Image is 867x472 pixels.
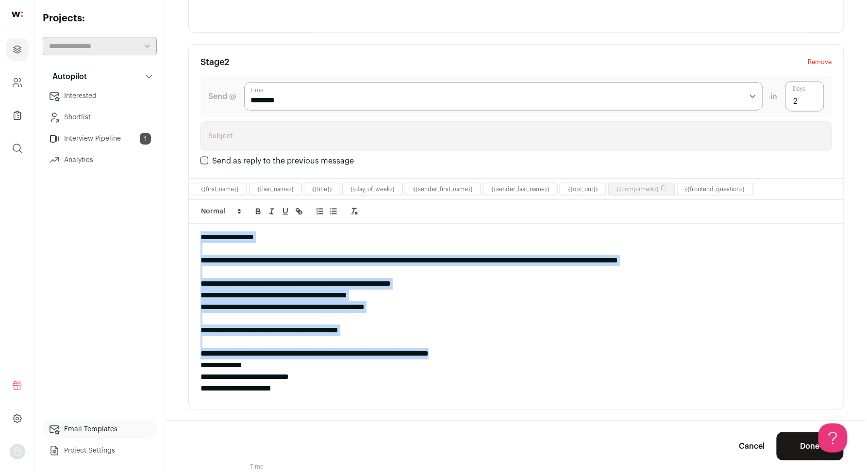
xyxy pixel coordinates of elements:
label: Send as reply to the previous message [212,157,354,165]
h2: Projects: [43,12,157,25]
span: 1 [140,133,151,145]
button: {{title}} [312,185,332,193]
a: Interview Pipeline1 [43,129,157,148]
button: {{first_name}} [201,185,239,193]
input: Subject [200,121,832,151]
a: Projects [6,38,29,61]
button: Autopilot [43,67,157,86]
button: {{day_of_week}} [350,185,395,193]
div: AI token is being generated... [608,183,675,195]
span: 2 [224,58,229,66]
a: Project Settings [43,441,157,460]
button: Done [777,432,844,460]
button: Open dropdown [10,444,25,459]
h3: Stage [200,56,229,68]
button: {{opt_out}} [568,185,598,193]
button: {{compliment}} [617,185,667,193]
iframe: Help Scout Beacon - Open [818,423,848,453]
a: Cancel [739,440,765,452]
input: Days [785,81,824,112]
img: nopic.png [10,444,25,459]
button: {{sender_last_name}} [491,185,550,193]
p: Autopilot [47,71,87,82]
a: Interested [43,86,157,106]
a: Shortlist [43,108,157,127]
a: Company and ATS Settings [6,71,29,94]
button: Remove [808,56,832,68]
label: Send @ [208,91,236,102]
span: in [771,91,778,102]
button: {{last_name}} [257,185,294,193]
button: {{sender_first_name}} [413,185,473,193]
a: Email Templates [43,420,157,439]
button: {{frontend_question}} [685,185,745,193]
a: Company Lists [6,104,29,127]
img: wellfound-shorthand-0d5821cbd27db2630d0214b213865d53afaa358527fdda9d0ea32b1df1b89c2c.svg [12,12,23,17]
a: Analytics [43,150,157,170]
